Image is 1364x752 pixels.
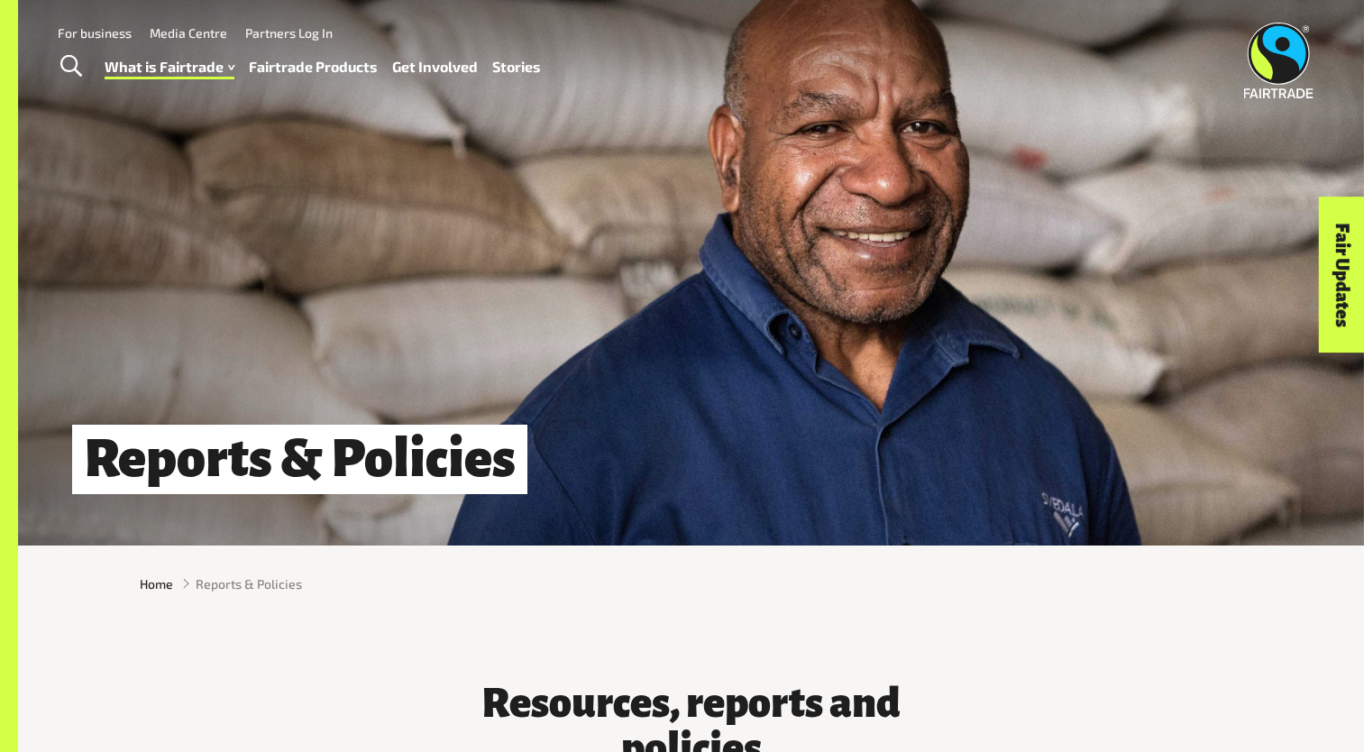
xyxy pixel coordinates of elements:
[140,574,173,593] a: Home
[105,54,234,80] a: What is Fairtrade
[492,54,541,80] a: Stories
[392,54,478,80] a: Get Involved
[1244,23,1314,98] img: Fairtrade Australia New Zealand logo
[49,44,93,89] a: Toggle Search
[150,25,227,41] a: Media Centre
[245,25,333,41] a: Partners Log In
[58,25,132,41] a: For business
[72,425,527,494] h1: Reports & Policies
[249,54,378,80] a: Fairtrade Products
[196,574,302,593] span: Reports & Policies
